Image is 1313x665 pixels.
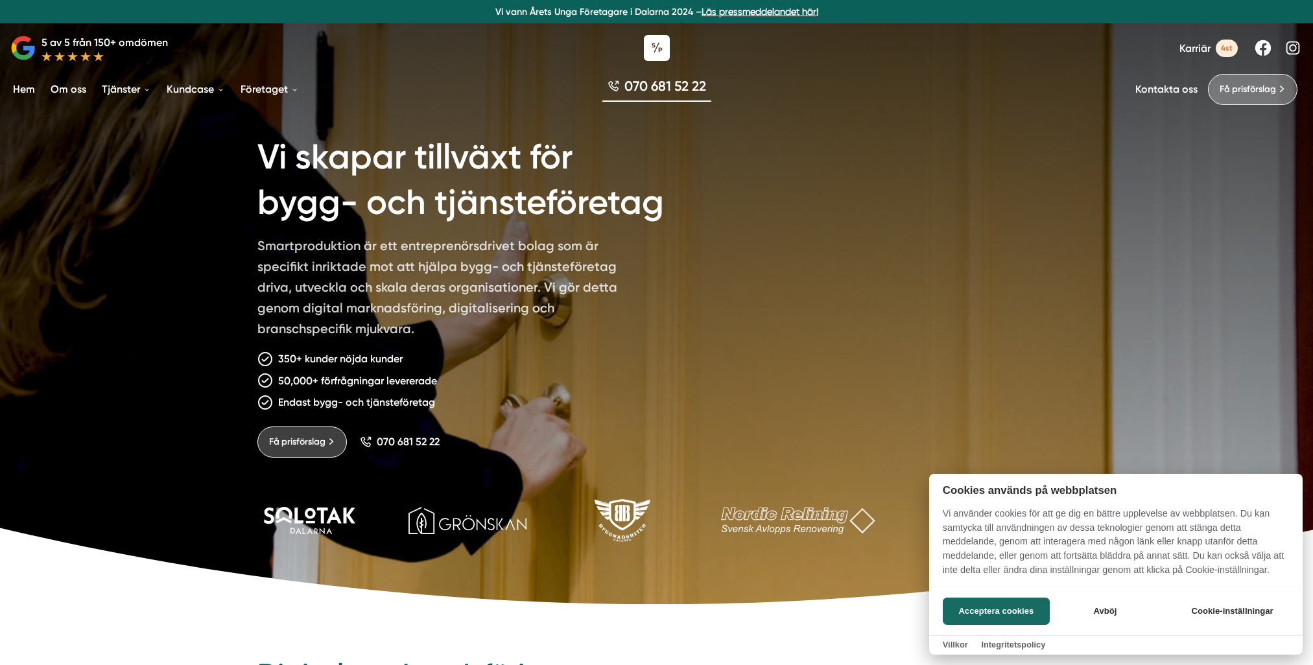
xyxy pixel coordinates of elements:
a: Villkor [943,640,968,649]
button: Acceptera cookies [943,598,1050,625]
h2: Cookies används på webbplatsen [929,484,1303,496]
button: Avböj [1054,598,1157,625]
button: Cookie-inställningar [1176,598,1289,625]
a: Integritetspolicy [981,640,1045,649]
p: Vi använder cookies för att ge dig en bättre upplevelse av webbplatsen. Du kan samtycka till anvä... [929,507,1303,586]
